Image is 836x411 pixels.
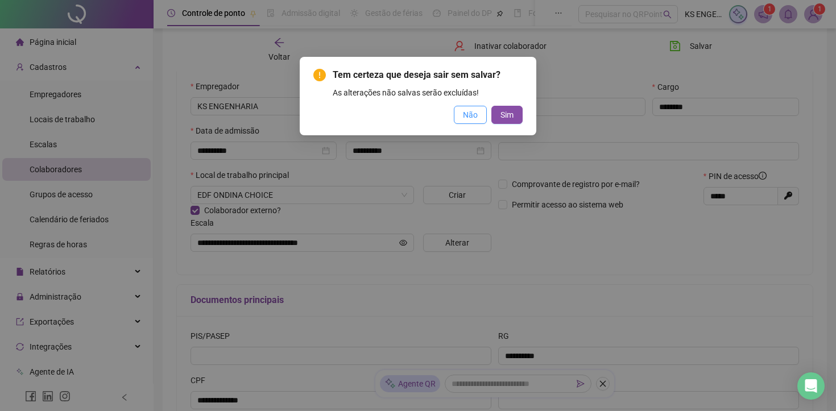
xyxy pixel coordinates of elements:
button: Não [454,106,487,124]
span: Não [463,109,478,121]
button: Sim [491,106,523,124]
div: Open Intercom Messenger [797,372,825,400]
span: Tem certeza que deseja sair sem salvar? [333,69,500,80]
span: Sim [500,109,514,121]
span: As alterações não salvas serão excluídas! [333,88,479,97]
span: exclamation-circle [313,69,326,81]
